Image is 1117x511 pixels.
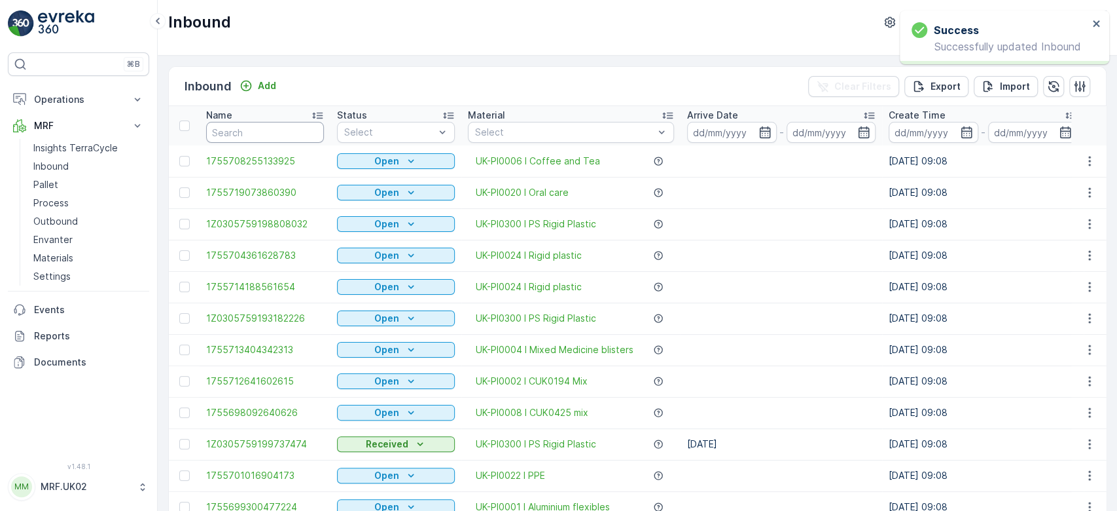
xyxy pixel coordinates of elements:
[206,280,324,293] a: 1755714188561654
[337,468,455,483] button: Open
[206,312,324,325] a: 1Z0305759193182226
[206,249,324,262] a: 1755704361628783
[206,155,324,168] a: 1755708255133925
[33,197,69,210] p: Process
[206,375,324,388] a: 1755712641602615
[179,407,190,418] div: Toggle Row Selected
[374,155,399,168] p: Open
[8,86,149,113] button: Operations
[179,282,190,292] div: Toggle Row Selected
[33,215,78,228] p: Outbound
[366,438,408,451] p: Received
[374,218,399,231] p: Open
[179,250,190,261] div: Toggle Row Selected
[33,178,58,191] p: Pallet
[476,155,600,168] span: UK-PI0006 I Coffee and Tea
[206,186,324,199] span: 1755719073860390
[912,41,1088,52] p: Successfully updated Inbound
[476,249,582,262] a: UK-PI0024 I Rigid plastic
[476,218,596,231] a: UK-PI0300 I PS Rigid Plastic
[476,469,545,482] a: UK-PI0022 I PPE
[179,219,190,229] div: Toggle Row Selected
[206,469,324,482] span: 1755701016904173
[28,231,149,249] a: Envanter
[337,405,455,421] button: Open
[41,480,131,493] p: MRF.UK02
[374,186,399,199] p: Open
[206,343,324,356] a: 1755713404342313
[374,469,399,482] p: Open
[43,215,128,226] span: Parcel_UK02 #1552
[33,252,73,265] p: Materials
[476,343,633,356] a: UK-PI0004 I Mixed Medicine blisters
[69,301,96,312] span: Pallet
[476,406,588,419] a: UK-PI0008 I CUK0425 mix
[882,240,1084,271] td: [DATE] 09:08
[179,345,190,355] div: Toggle Row Selected
[206,109,232,122] p: Name
[179,470,190,481] div: Toggle Row Selected
[981,124,985,140] p: -
[11,301,69,312] span: Asset Type :
[374,406,399,419] p: Open
[476,186,569,199] a: UK-PI0020 I Oral care
[934,22,979,38] h3: Success
[337,311,455,326] button: Open
[179,156,190,166] div: Toggle Row Selected
[8,113,149,139] button: MRF
[33,142,118,155] p: Insights TerraCycle
[476,312,596,325] a: UK-PI0300 I PS Rigid Plastic
[168,12,231,33] p: Inbound
[882,145,1084,177] td: [DATE] 09:08
[337,342,455,358] button: Open
[34,119,123,132] p: MRF
[476,375,588,388] span: UK-PI0002 I CUK0194 Mix
[337,185,455,200] button: Open
[779,124,784,140] p: -
[11,280,73,291] span: Tare Weight :
[882,460,1084,491] td: [DATE] 09:08
[337,153,455,169] button: Open
[882,177,1084,208] td: [DATE] 09:08
[974,76,1038,97] button: Import
[206,406,324,419] span: 1755698092640626
[882,366,1084,397] td: [DATE] 09:08
[889,122,978,143] input: dd/mm/yyyy
[8,473,149,501] button: MMMRF.UK02
[179,187,190,198] div: Toggle Row Selected
[11,215,43,226] span: Name :
[8,323,149,349] a: Reports
[476,280,582,293] a: UK-PI0024 I Rigid plastic
[882,208,1084,240] td: [DATE] 09:08
[687,109,738,122] p: Arrive Date
[11,476,32,497] div: MM
[374,375,399,388] p: Open
[56,323,179,334] span: UK-PI0042 I Storage Media
[28,267,149,286] a: Settings
[834,80,891,93] p: Clear Filters
[507,11,607,27] p: Parcel_UK02 #1552
[374,312,399,325] p: Open
[988,122,1078,143] input: dd/mm/yyyy
[206,218,324,231] a: 1Z0305759198808032
[33,233,73,246] p: Envanter
[931,80,961,93] p: Export
[28,212,149,231] a: Outbound
[28,194,149,212] a: Process
[337,436,455,452] button: Received
[234,78,281,94] button: Add
[179,313,190,324] div: Toggle Row Selected
[206,438,324,451] a: 1Z0305759199737474
[34,93,123,106] p: Operations
[34,303,144,316] p: Events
